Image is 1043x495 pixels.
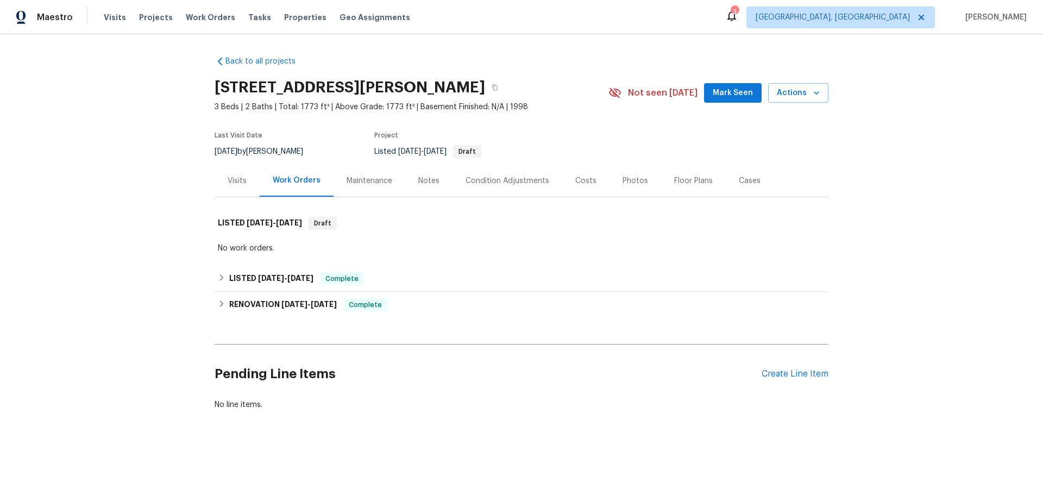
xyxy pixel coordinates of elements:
[704,83,762,103] button: Mark Seen
[228,176,247,186] div: Visits
[287,274,313,282] span: [DATE]
[623,176,648,186] div: Photos
[258,274,313,282] span: -
[215,206,828,241] div: LISTED [DATE]-[DATE]Draft
[762,369,828,379] div: Create Line Item
[344,299,386,310] span: Complete
[215,292,828,318] div: RENOVATION [DATE]-[DATE]Complete
[218,243,825,254] div: No work orders.
[229,298,337,311] h6: RENOVATION
[466,176,549,186] div: Condition Adjustments
[248,14,271,21] span: Tasks
[281,300,337,308] span: -
[961,12,1027,23] span: [PERSON_NAME]
[284,12,326,23] span: Properties
[215,266,828,292] div: LISTED [DATE]-[DATE]Complete
[276,219,302,227] span: [DATE]
[218,217,302,230] h6: LISTED
[247,219,273,227] span: [DATE]
[575,176,596,186] div: Costs
[398,148,421,155] span: [DATE]
[418,176,439,186] div: Notes
[310,218,336,229] span: Draft
[215,82,485,93] h2: [STREET_ADDRESS][PERSON_NAME]
[756,12,910,23] span: [GEOGRAPHIC_DATA], [GEOGRAPHIC_DATA]
[215,148,237,155] span: [DATE]
[311,300,337,308] span: [DATE]
[104,12,126,23] span: Visits
[424,148,447,155] span: [DATE]
[374,148,481,155] span: Listed
[273,175,321,186] div: Work Orders
[485,78,505,97] button: Copy Address
[258,274,284,282] span: [DATE]
[674,176,713,186] div: Floor Plans
[340,12,410,23] span: Geo Assignments
[777,86,820,100] span: Actions
[139,12,173,23] span: Projects
[713,86,753,100] span: Mark Seen
[215,102,608,112] span: 3 Beds | 2 Baths | Total: 1773 ft² | Above Grade: 1773 ft² | Basement Finished: N/A | 1998
[731,7,738,17] div: 3
[215,349,762,399] h2: Pending Line Items
[215,399,828,410] div: No line items.
[281,300,307,308] span: [DATE]
[454,148,480,155] span: Draft
[229,272,313,285] h6: LISTED
[247,219,302,227] span: -
[186,12,235,23] span: Work Orders
[398,148,447,155] span: -
[739,176,761,186] div: Cases
[374,132,398,139] span: Project
[347,176,392,186] div: Maintenance
[321,273,363,284] span: Complete
[628,87,698,98] span: Not seen [DATE]
[215,145,316,158] div: by [PERSON_NAME]
[37,12,73,23] span: Maestro
[768,83,828,103] button: Actions
[215,132,262,139] span: Last Visit Date
[215,56,319,67] a: Back to all projects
